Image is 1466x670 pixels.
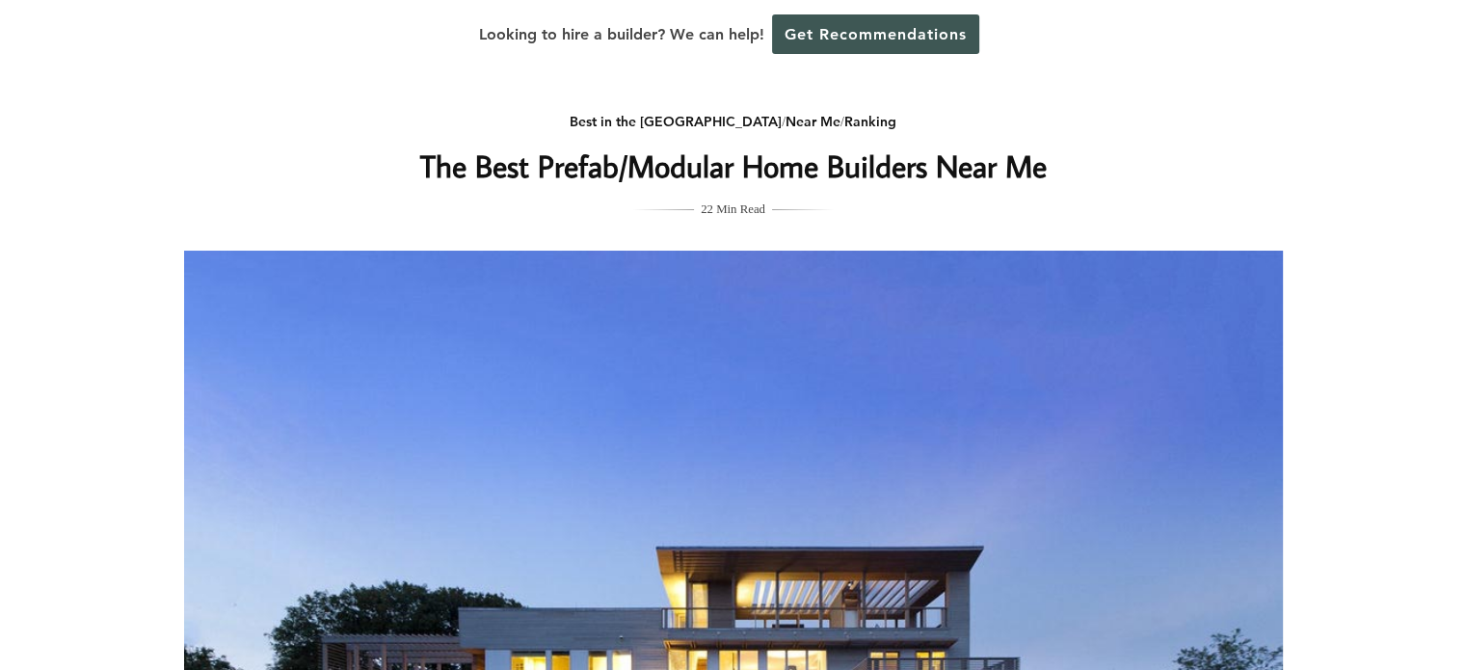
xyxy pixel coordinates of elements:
span: 22 Min Read [701,199,765,220]
h1: The Best Prefab/Modular Home Builders Near Me [349,143,1118,189]
a: Get Recommendations [772,14,979,54]
div: / / [349,110,1118,135]
a: Best in the [GEOGRAPHIC_DATA] [570,113,782,130]
a: Near Me [786,113,840,130]
a: Ranking [844,113,896,130]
